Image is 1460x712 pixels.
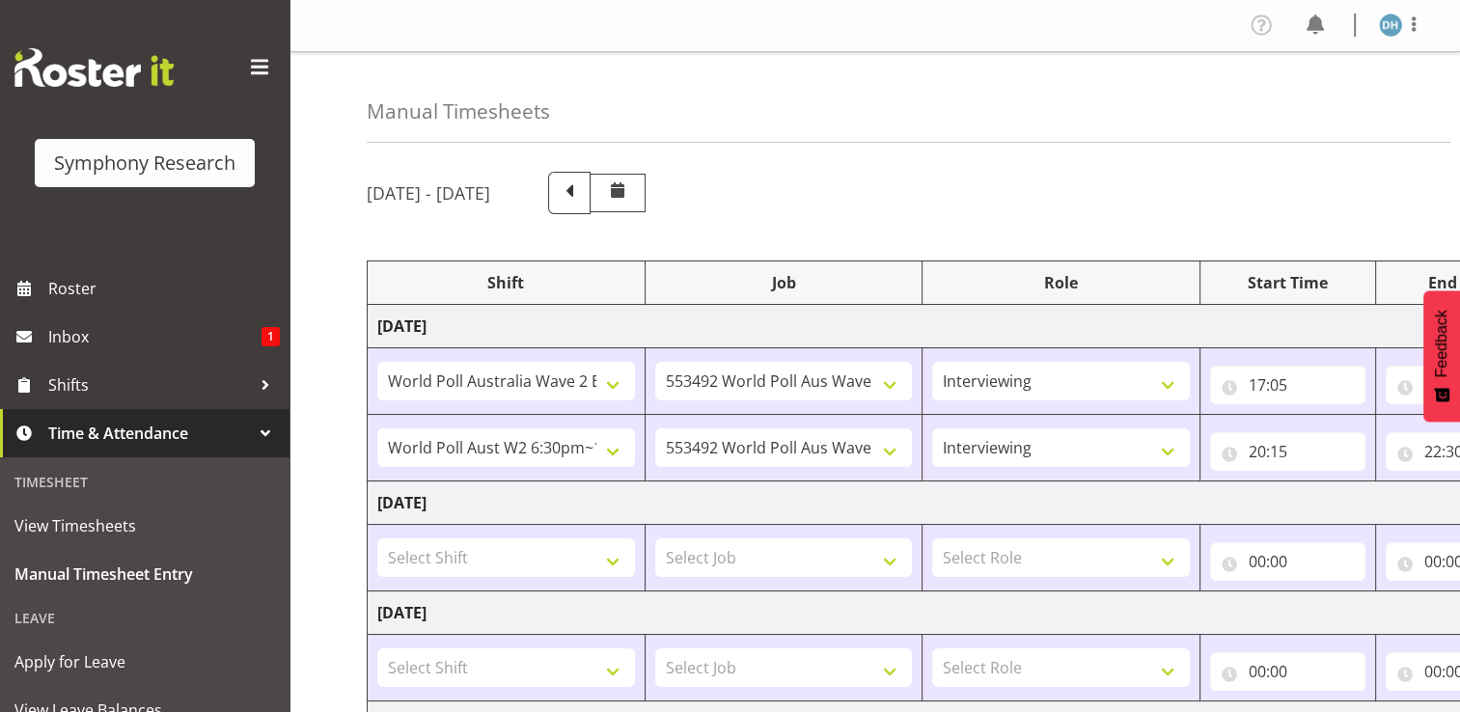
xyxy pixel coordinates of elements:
span: View Timesheets [14,511,275,540]
input: Click to select... [1210,652,1365,691]
img: Rosterit website logo [14,48,174,87]
span: Time & Attendance [48,419,251,448]
div: Leave [5,598,285,638]
span: 1 [262,327,280,346]
a: Apply for Leave [5,638,285,686]
a: Manual Timesheet Entry [5,550,285,598]
input: Click to select... [1210,542,1365,581]
h4: Manual Timesheets [367,100,550,123]
input: Click to select... [1210,432,1365,471]
button: Feedback - Show survey [1423,290,1460,422]
span: Apply for Leave [14,647,275,676]
div: Job [655,271,913,294]
div: Symphony Research [54,149,235,178]
div: Shift [377,271,635,294]
span: Manual Timesheet Entry [14,560,275,589]
span: Roster [48,274,280,303]
span: Inbox [48,322,262,351]
div: Start Time [1210,271,1365,294]
span: Shifts [48,370,251,399]
h5: [DATE] - [DATE] [367,182,490,204]
a: View Timesheets [5,502,285,550]
div: Role [932,271,1190,294]
img: deborah-hull-brown2052.jpg [1379,14,1402,37]
div: Timesheet [5,462,285,502]
span: Feedback [1433,310,1450,377]
input: Click to select... [1210,366,1365,404]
